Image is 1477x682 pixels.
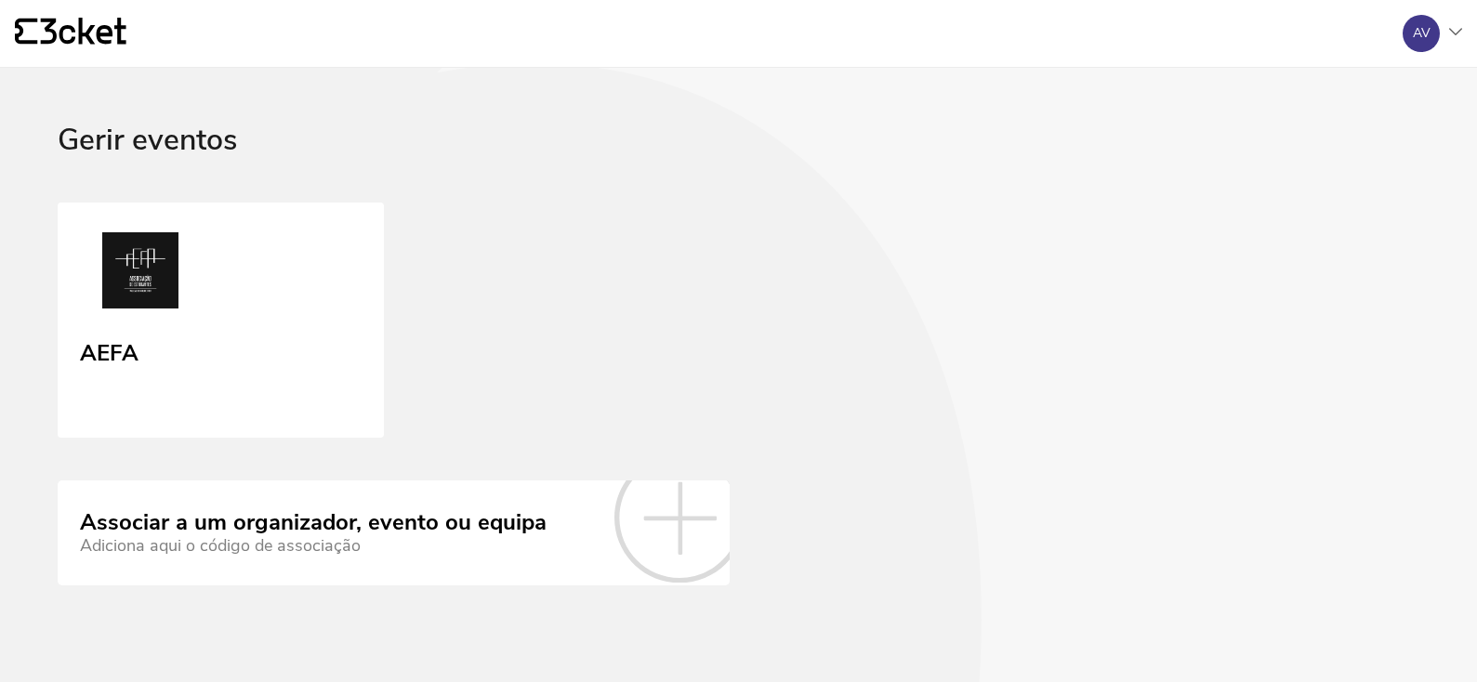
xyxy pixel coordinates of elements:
[1413,26,1431,41] div: AV
[58,480,730,584] a: Associar a um organizador, evento ou equipa Adiciona aqui o código de associação
[58,124,1419,203] div: Gerir eventos
[80,536,547,556] div: Adiciona aqui o código de associação
[80,334,138,367] div: AEFA
[80,232,201,316] img: AEFA
[15,18,126,49] a: {' '}
[15,19,37,45] g: {' '}
[58,203,384,439] a: AEFA AEFA
[80,510,547,536] div: Associar a um organizador, evento ou equipa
